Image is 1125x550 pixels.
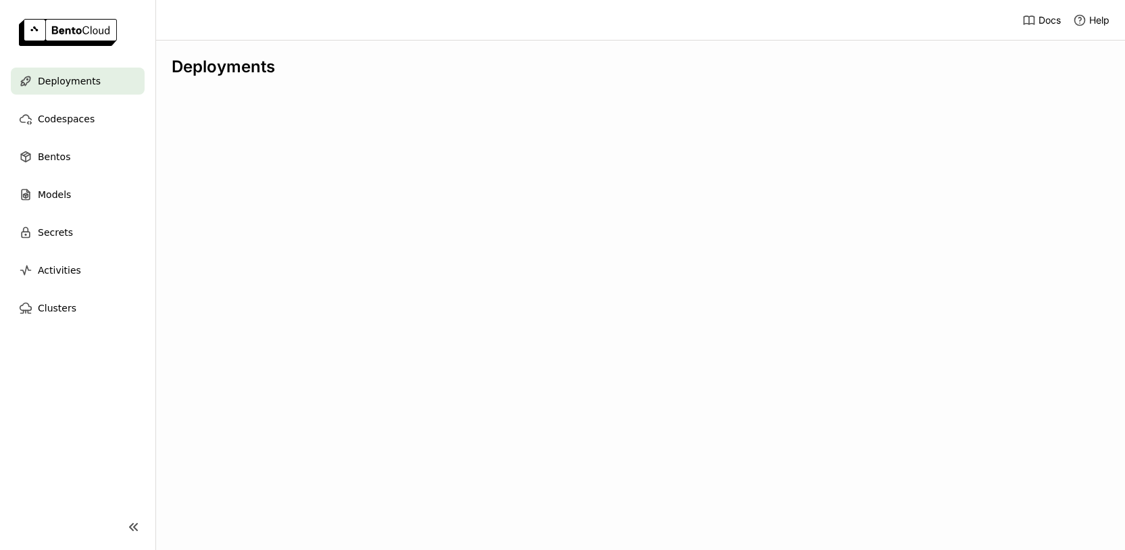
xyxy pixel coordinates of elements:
span: Activities [38,262,81,278]
span: Models [38,186,71,203]
span: Clusters [38,300,76,316]
span: Deployments [38,73,101,89]
span: Secrets [38,224,73,241]
a: Activities [11,257,145,284]
span: Bentos [38,149,70,165]
div: Help [1073,14,1109,27]
a: Docs [1022,14,1061,27]
a: Bentos [11,143,145,170]
a: Clusters [11,295,145,322]
a: Models [11,181,145,208]
span: Codespaces [38,111,95,127]
img: logo [19,19,117,46]
a: Secrets [11,219,145,246]
span: Help [1089,14,1109,26]
div: Deployments [172,57,1109,77]
span: Docs [1039,14,1061,26]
